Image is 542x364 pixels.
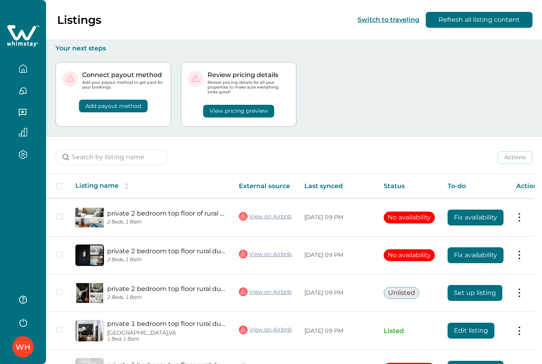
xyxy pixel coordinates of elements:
[107,336,226,342] p: 1 Bed, 1 Bath
[208,80,290,95] p: Review pricing details for all your properties to make sure everything looks good!
[107,320,226,327] a: private 1 bedroom top floor rural duplex
[384,212,435,223] button: No availability
[426,12,532,28] button: Refresh all listing content
[384,327,435,335] p: Listed
[75,245,104,266] img: propertyImage_private 2 bedroom top floor rural duplex
[82,71,164,79] p: Connect payout method
[107,285,226,293] a: private 2 bedroom top floor rural duplex
[239,249,292,259] a: View on Airbnb
[384,287,419,299] button: Unlisted
[107,295,226,300] p: 2 Beds, 1 Bath
[82,80,164,90] p: Add your payout method to get paid for your bookings.
[239,325,292,335] a: View on Airbnb
[203,105,274,117] button: View pricing preview
[441,174,510,198] th: To-do
[75,320,104,341] img: propertyImage_private 1 bedroom top floor rural duplex
[304,251,371,259] p: [DATE] 09 PM
[107,257,226,263] p: 2 Beds, 1 Bath
[298,174,377,198] th: Last synced
[304,289,371,297] p: [DATE] 09 PM
[357,16,419,23] button: Switch to traveling
[75,207,104,228] img: propertyImage_private 2 bedroom top floor of rural duplex
[57,13,101,27] p: Listings
[56,149,168,165] input: Search by listing name
[448,285,502,301] button: Set up listing
[107,247,226,255] a: private 2 bedroom top floor rural duplex
[498,151,532,164] button: Actions
[304,327,371,335] p: [DATE] 09 PM
[384,249,435,261] button: No availability
[15,337,31,356] div: Whimstay Host
[107,219,226,225] p: 2 Beds, 1 Bath
[75,282,104,304] img: propertyImage_private 2 bedroom top floor rural duplex
[239,287,292,297] a: View on Airbnb
[107,329,226,336] p: [GEOGRAPHIC_DATA], VA
[119,182,135,190] button: sorting
[107,210,226,217] a: private 2 bedroom top floor of rural duplex
[448,323,494,339] button: Edit listing
[56,44,532,52] p: Your next steps
[233,174,298,198] th: External source
[448,247,504,263] button: Fix availability
[79,100,148,112] button: Add payout method
[208,71,290,79] p: Review pricing details
[377,174,441,198] th: Status
[448,210,504,225] button: Fix availability
[69,174,233,198] th: Listing name
[304,214,371,221] p: [DATE] 09 PM
[239,211,292,221] a: View on Airbnb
